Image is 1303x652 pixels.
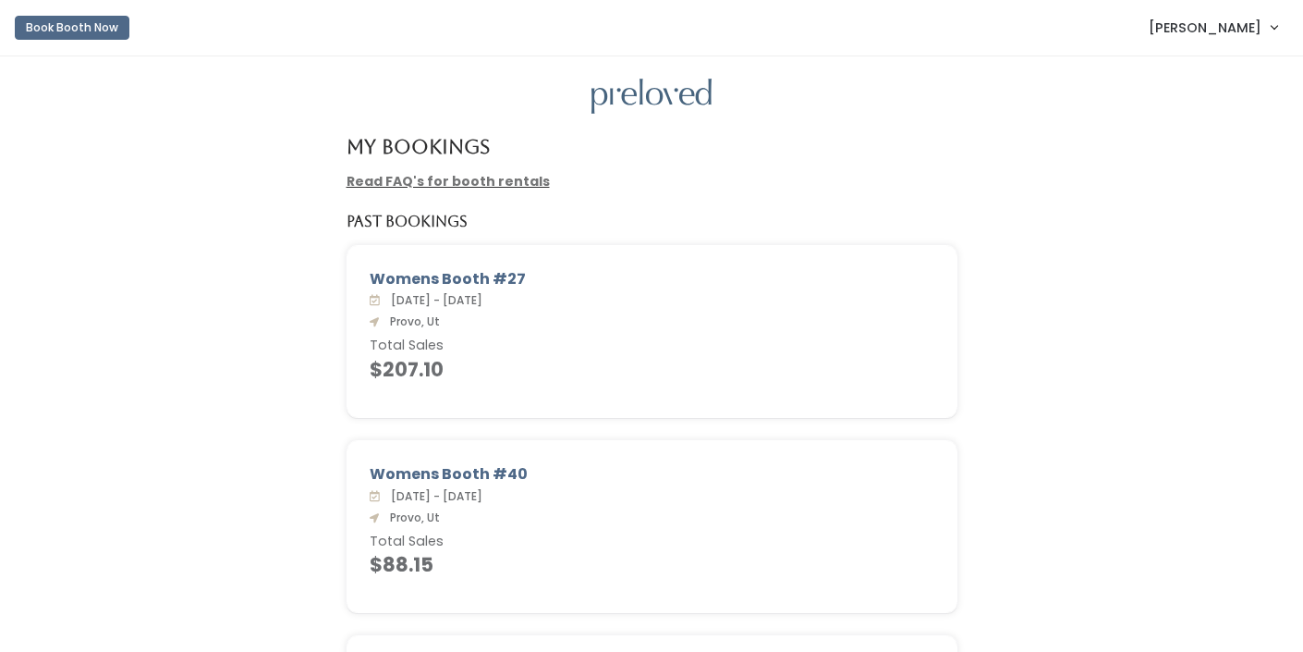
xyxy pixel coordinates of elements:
[370,268,934,290] div: Womens Booth #27
[370,463,934,486] div: Womens Booth #40
[383,510,440,525] span: Provo, Ut
[347,172,550,191] a: Read FAQ's for booth rentals
[384,292,482,308] span: [DATE] - [DATE]
[370,359,934,380] h4: $207.10
[384,488,482,504] span: [DATE] - [DATE]
[1149,18,1261,38] span: [PERSON_NAME]
[347,214,468,230] h5: Past Bookings
[15,16,129,40] button: Book Booth Now
[370,338,934,353] h6: Total Sales
[370,535,934,549] h6: Total Sales
[347,136,490,157] h4: My Bookings
[383,314,440,329] span: Provo, Ut
[591,79,712,115] img: preloved logo
[1130,7,1296,47] a: [PERSON_NAME]
[15,7,129,48] a: Book Booth Now
[370,554,934,575] h4: $88.15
